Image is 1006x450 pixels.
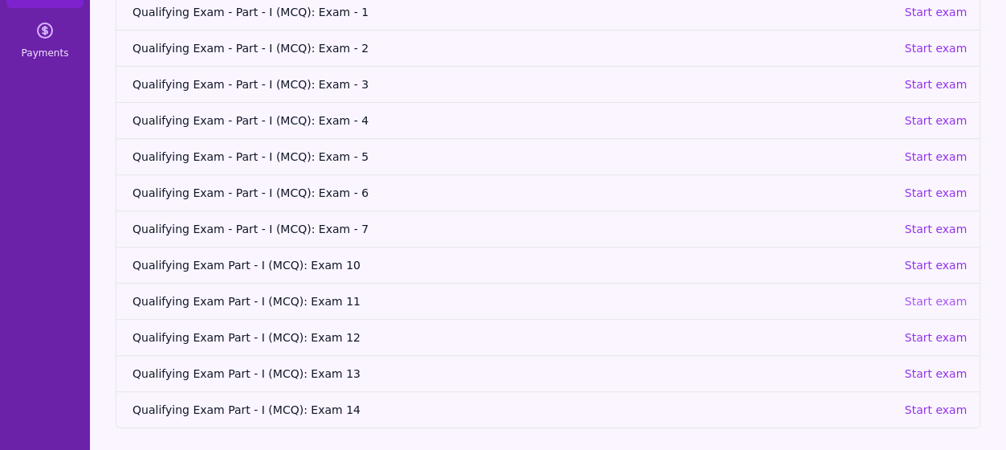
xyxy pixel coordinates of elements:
p: Start exam [904,112,967,129]
p: Start exam [904,185,967,201]
p: Start exam [904,40,967,56]
a: Qualifying Exam - Part - I (MCQ): Exam - 4Start exam [116,102,980,138]
p: Start exam [904,4,967,20]
a: Qualifying Exam - Part - I (MCQ): Exam - 3Start exam [116,66,980,102]
span: Qualifying Exam Part - I (MCQ): Exam 14 [132,402,891,418]
span: Qualifying Exam - Part - I (MCQ): Exam - 3 [132,76,891,92]
a: Qualifying Exam Part - I (MCQ): Exam 14Start exam [116,391,980,427]
span: Qualifying Exam - Part - I (MCQ): Exam - 6 [132,185,891,201]
a: Qualifying Exam - Part - I (MCQ): Exam - 2Start exam [116,30,980,66]
span: Qualifying Exam Part - I (MCQ): Exam 12 [132,329,891,346]
a: Payments [6,11,83,69]
a: Qualifying Exam Part - I (MCQ): Exam 11Start exam [116,283,980,319]
a: Qualifying Exam Part - I (MCQ): Exam 12Start exam [116,319,980,355]
a: Qualifying Exam - Part - I (MCQ): Exam - 6Start exam [116,174,980,211]
p: Start exam [904,402,967,418]
span: Qualifying Exam - Part - I (MCQ): Exam - 4 [132,112,891,129]
span: Qualifying Exam Part - I (MCQ): Exam 13 [132,366,891,382]
p: Start exam [904,329,967,346]
span: Qualifying Exam Part - I (MCQ): Exam 11 [132,293,891,309]
a: Qualifying Exam - Part - I (MCQ): Exam - 5Start exam [116,138,980,174]
p: Start exam [904,293,967,309]
p: Start exam [904,149,967,165]
span: Qualifying Exam - Part - I (MCQ): Exam - 7 [132,221,891,237]
p: Start exam [904,366,967,382]
span: Qualifying Exam - Part - I (MCQ): Exam - 1 [132,4,891,20]
p: Start exam [904,221,967,237]
a: Qualifying Exam Part - I (MCQ): Exam 13Start exam [116,355,980,391]
span: Qualifying Exam - Part - I (MCQ): Exam - 2 [132,40,891,56]
p: Start exam [904,76,967,92]
span: Payments [22,47,69,59]
a: Qualifying Exam Part - I (MCQ): Exam 10Start exam [116,247,980,283]
p: Start exam [904,257,967,273]
span: Qualifying Exam - Part - I (MCQ): Exam - 5 [132,149,891,165]
span: Qualifying Exam Part - I (MCQ): Exam 10 [132,257,891,273]
a: Qualifying Exam - Part - I (MCQ): Exam - 7Start exam [116,211,980,247]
